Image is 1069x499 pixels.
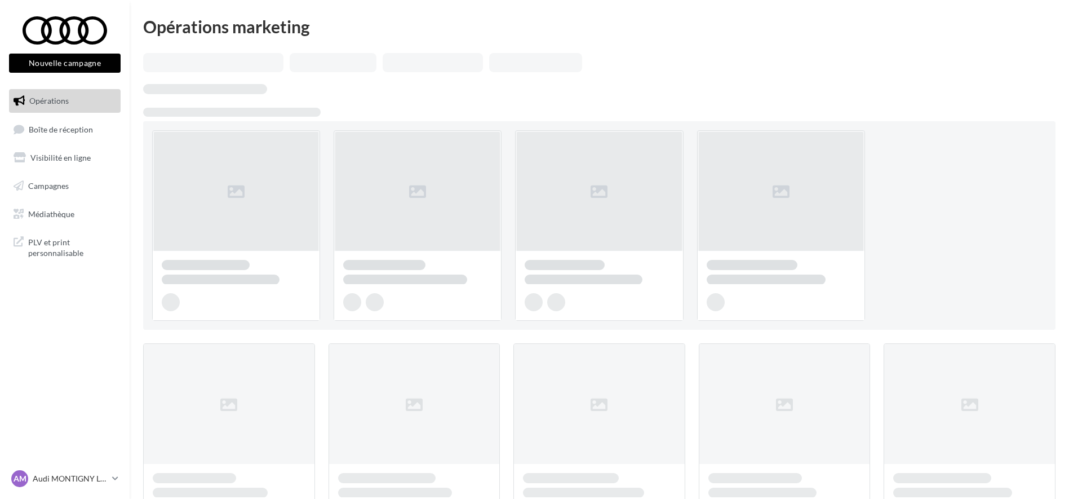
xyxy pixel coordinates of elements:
span: Médiathèque [28,209,74,218]
span: Campagnes [28,181,69,191]
a: Campagnes [7,174,123,198]
a: PLV et print personnalisable [7,230,123,263]
span: Visibilité en ligne [30,153,91,162]
a: Médiathèque [7,202,123,226]
span: AM [14,473,26,484]
a: AM Audi MONTIGNY LE BRETONNE [9,468,121,489]
span: PLV et print personnalisable [28,235,116,259]
p: Audi MONTIGNY LE BRETONNE [33,473,108,484]
div: Opérations marketing [143,18,1055,35]
span: Opérations [29,96,69,105]
a: Visibilité en ligne [7,146,123,170]
a: Boîte de réception [7,117,123,142]
button: Nouvelle campagne [9,54,121,73]
a: Opérations [7,89,123,113]
span: Boîte de réception [29,124,93,134]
